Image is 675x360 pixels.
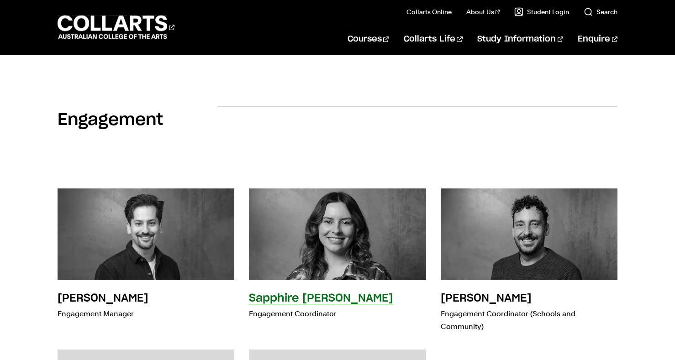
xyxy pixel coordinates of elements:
[249,293,393,304] h3: Sapphire [PERSON_NAME]
[466,7,500,16] a: About Us
[406,7,452,16] a: Collarts Online
[58,308,148,320] p: Engagement Manager
[249,308,393,320] p: Engagement Coordinator
[58,14,174,40] div: Go to homepage
[514,7,569,16] a: Student Login
[578,24,617,54] a: Enquire
[58,293,148,304] h3: [PERSON_NAME]
[58,110,163,130] h2: Engagement
[584,7,617,16] a: Search
[441,308,618,333] p: Engagement Coordinator (Schools and Community)
[477,24,563,54] a: Study Information
[348,24,389,54] a: Courses
[404,24,463,54] a: Collarts Life
[441,293,532,304] h3: [PERSON_NAME]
